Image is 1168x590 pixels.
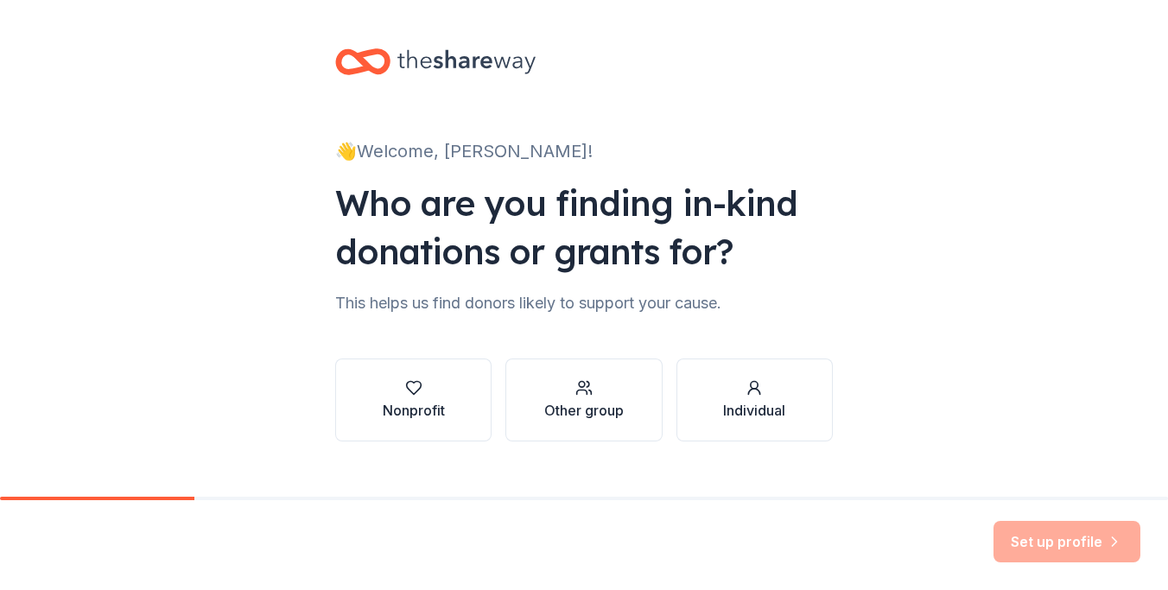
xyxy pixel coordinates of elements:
[335,179,833,276] div: Who are you finding in-kind donations or grants for?
[505,358,662,441] button: Other group
[676,358,833,441] button: Individual
[383,400,445,421] div: Nonprofit
[723,400,785,421] div: Individual
[335,358,492,441] button: Nonprofit
[335,137,833,165] div: 👋 Welcome, [PERSON_NAME]!
[335,289,833,317] div: This helps us find donors likely to support your cause.
[544,400,624,421] div: Other group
